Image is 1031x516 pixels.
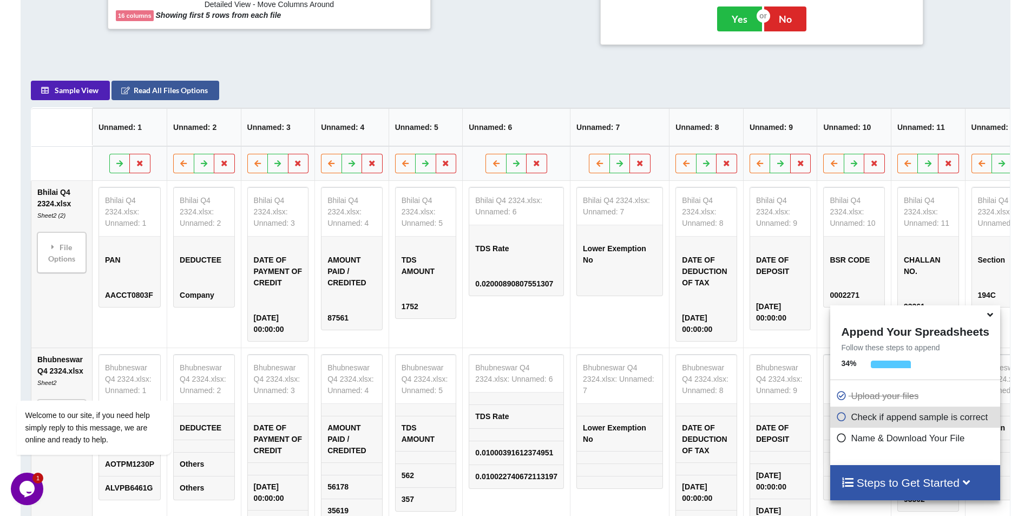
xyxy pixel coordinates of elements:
div: File Options [41,236,83,270]
h4: Steps to Get Started [841,476,989,489]
td: CHALLAN NO. [898,249,958,283]
td: [DATE] 00:00:00 [248,475,308,510]
b: Showing first 5 rows from each file [156,11,281,19]
p: Name & Download Your File [836,432,997,445]
button: Sample View [31,81,110,100]
p: Check if append sample is correct [836,410,997,424]
td: 0002271 [824,476,885,500]
td: [DATE] 00:00:00 [677,475,737,510]
td: Lower Exemption No [577,416,662,451]
th: Unnamed: 8 [669,108,744,146]
td: 0.01000391612374951 [470,441,564,465]
td: BSR CODE [824,416,885,440]
td: Bhilai Q4 2324.xlsx [31,181,92,348]
th: Unnamed: 1 [92,108,167,146]
td: 87561 [322,306,383,330]
td: Company [174,284,234,307]
th: Unnamed: 10 [817,108,891,146]
td: AMOUNT PAID / CREDITED [322,249,383,295]
td: PAN [99,249,160,272]
th: Unnamed: 3 [241,108,315,146]
h4: Append Your Spreadsheets [830,322,1000,338]
td: [DATE] 00:00:00 [248,306,308,341]
td: TDS AMOUNT [396,249,456,283]
td: DATE OF DEDUCTION OF TAX [677,249,737,295]
td: DATE OF DEPOSIT [750,416,811,451]
th: Unnamed: 4 [315,108,389,146]
td: 93361 [898,295,958,318]
td: [DATE] 00:00:00 [677,306,737,341]
th: Unnamed: 11 [891,108,965,146]
i: Sheet2 (2) [37,212,65,219]
td: AACCT0803F [99,284,160,307]
td: TDS Rate [470,237,564,260]
p: Follow these steps to append [830,342,1000,353]
td: 0002271 [824,284,885,307]
td: 56178 [322,475,383,499]
td: DEDUCTEE [174,249,234,272]
td: Lower Exemption No [577,237,662,272]
b: 16 columns [118,12,152,19]
iframe: chat widget [11,473,45,505]
th: Unnamed: 7 [570,108,669,146]
td: 0.010022740672113197 [470,465,564,488]
td: 0.02000890807551307 [470,272,564,296]
iframe: chat widget [11,303,206,467]
td: Others [174,476,234,500]
b: 34 % [841,359,856,368]
td: TDS AMOUNT [396,416,456,451]
th: Unnamed: 9 [743,108,817,146]
th: Unnamed: 2 [167,108,241,146]
td: DATE OF DEPOSIT [750,249,811,283]
td: DATE OF PAYMENT OF CREDIT [248,249,308,295]
td: 357 [396,487,456,511]
td: DATE OF PAYMENT OF CREDIT [248,416,308,462]
td: 562 [396,463,456,487]
td: [DATE] 00:00:00 [750,295,811,330]
td: BSR CODE [824,249,885,272]
td: [DATE] 00:00:00 [750,463,811,499]
td: DATE OF DEDUCTION OF TAX [677,416,737,462]
td: ALVPB6461G [99,476,160,500]
button: Yes [717,6,762,31]
td: 1752 [396,295,456,318]
td: 0002271 [824,452,885,476]
th: Unnamed: 5 [389,108,463,146]
th: Unnamed: 6 [463,108,570,146]
button: Read All Files Options [111,81,219,100]
td: AMOUNT PAID / CREDITED [322,416,383,462]
td: TDS Rate [470,404,564,428]
button: No [764,6,806,31]
p: Upload your files [836,389,997,403]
